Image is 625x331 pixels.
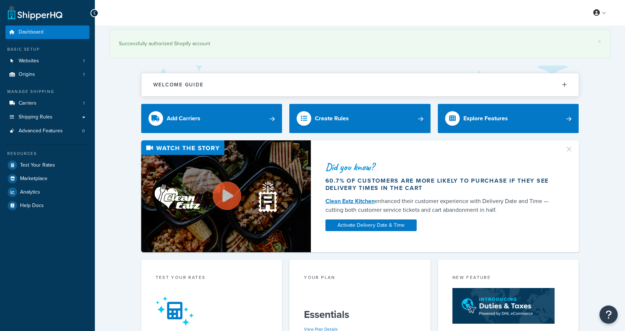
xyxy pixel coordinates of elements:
[5,68,89,81] li: Origins
[5,172,89,185] a: Marketplace
[5,151,89,157] div: Resources
[19,29,43,35] span: Dashboard
[304,309,416,320] h5: Essentials
[82,128,85,134] span: 0
[19,128,63,134] span: Advanced Features
[5,54,89,68] li: Websites
[5,54,89,68] a: Websites1
[325,197,556,214] div: enhanced their customer experience with Delivery Date and Time — cutting both customer service ti...
[5,159,89,172] a: Test Your Rates
[599,305,618,324] button: Open Resource Center
[5,26,89,39] a: Dashboard
[20,189,40,195] span: Analytics
[19,100,36,106] span: Carriers
[20,162,55,168] span: Test Your Rates
[83,71,85,78] span: 1
[167,113,200,124] div: Add Carriers
[119,39,601,49] div: Successfully authorized Shopify account
[20,203,44,209] span: Help Docs
[156,274,268,283] div: Test your rates
[325,177,556,192] div: 60.7% of customers are more likely to purchase if they see delivery times in the cart
[19,71,35,78] span: Origins
[5,124,89,138] a: Advanced Features0
[83,58,85,64] span: 1
[5,68,89,81] a: Origins1
[289,104,431,133] a: Create Rules
[463,113,508,124] div: Explore Features
[19,58,39,64] span: Websites
[5,186,89,199] a: Analytics
[5,124,89,138] li: Advanced Features
[304,274,416,283] div: Your Plan
[83,100,85,106] span: 1
[325,197,375,205] a: Clean Eatz Kitchen
[5,97,89,110] li: Carriers
[141,104,282,133] a: Add Carriers
[19,114,53,120] span: Shipping Rules
[315,113,349,124] div: Create Rules
[5,199,89,212] a: Help Docs
[5,97,89,110] a: Carriers1
[325,219,417,231] a: Activate Delivery Date & Time
[20,176,47,182] span: Marketplace
[598,39,601,44] a: ×
[5,89,89,95] div: Manage Shipping
[142,73,579,96] button: Welcome Guide
[153,82,204,87] h2: Welcome Guide
[438,104,579,133] a: Explore Features
[141,140,311,252] img: Video thumbnail
[325,162,556,172] div: Did you know?
[452,274,564,283] div: New Feature
[5,110,89,124] a: Shipping Rules
[5,46,89,52] div: Basic Setup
